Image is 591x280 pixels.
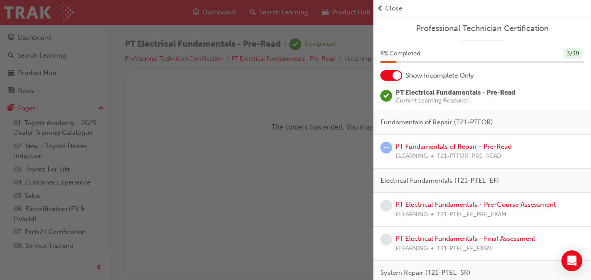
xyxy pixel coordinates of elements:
span: learningRecordVerb_ATTEMPT-icon [380,142,392,154]
span: T21-PTFOR_PRE_READ [437,151,501,161]
span: learningRecordVerb_COMPLETE-icon [380,90,392,102]
span: Current Learning Resource [396,98,516,104]
span: System Repair (T21-PTEL_SR) [380,268,470,278]
button: prev-iconClose [377,3,588,14]
span: Show Incomplete Only [406,71,474,81]
div: Open Intercom Messenger [561,250,582,271]
a: Professional Technician Certification [380,24,584,34]
a: PT Electrical Fundamentals - Pre-Course Assessment [396,201,556,208]
span: T21-PTEL_EF_EXAM [437,244,492,254]
span: prev-icon [377,3,383,14]
span: learningRecordVerb_NONE-icon [380,200,392,212]
span: T21-PTEL_EF_PRE_EXAM [437,210,507,220]
span: Close [385,3,402,14]
span: learningRecordVerb_NONE-icon [380,234,392,246]
p: The content has ended. You may close this window. [3,7,435,46]
span: Fundamentals of Repair (T21-PTFOR) [380,117,493,127]
div: 3 / 39 [564,48,582,60]
span: 8 % Completed [380,49,420,59]
span: ELEARNING [396,244,428,254]
a: PT Fundamentals of Repair - Pre-Read [396,143,512,150]
span: Electrical Fundamentals (T21-PTEL_EF) [380,176,499,186]
span: ELEARNING [396,151,428,161]
a: PT Electrical Fundamentals - Final Assessment [396,235,535,242]
span: ELEARNING [396,210,428,220]
span: PT Electrical Fundamentals - Pre-Read [396,89,516,96]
